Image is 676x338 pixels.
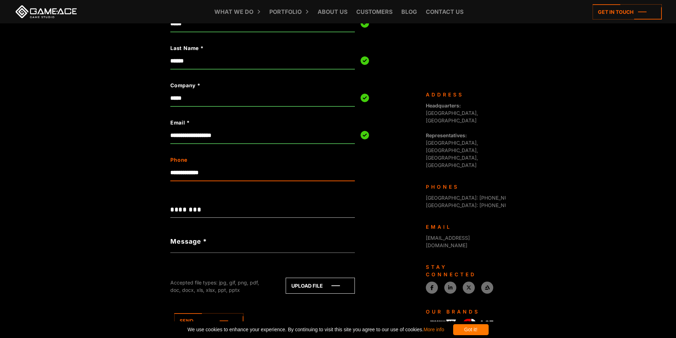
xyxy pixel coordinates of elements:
[423,327,444,332] a: More info
[170,237,207,246] label: Message *
[426,91,500,98] div: Address
[426,102,478,123] span: [GEOGRAPHIC_DATA], [GEOGRAPHIC_DATA]
[426,223,500,231] div: Email
[463,319,493,329] img: 3D-Ace
[170,156,318,164] label: Phone
[170,82,318,89] label: Company *
[426,263,500,278] div: Stay connected
[426,132,467,138] strong: Representatives:
[426,102,461,109] strong: Headquarters:
[170,119,318,127] label: Email *
[426,202,524,208] span: [GEOGRAPHIC_DATA]: [PHONE_NUMBER]
[286,278,355,294] a: Upload file
[426,235,470,248] a: [EMAIL_ADDRESS][DOMAIN_NAME]
[426,308,500,315] div: Our Brands
[187,324,444,335] span: We use cookies to enhance your experience. By continuing to visit this site you agree to our use ...
[170,44,318,52] label: Last Name *
[426,183,500,190] div: Phones
[593,4,662,20] a: Get in touch
[426,320,456,328] img: Program-Ace
[453,324,489,335] div: Got it!
[426,195,524,201] span: [GEOGRAPHIC_DATA]: [PHONE_NUMBER]
[174,313,243,328] a: Send
[170,279,270,294] div: Accepted file types: jpg, gif, png, pdf, doc, docx, xls, xlsx, ppt, pptx
[426,132,478,168] span: [GEOGRAPHIC_DATA], [GEOGRAPHIC_DATA], [GEOGRAPHIC_DATA], [GEOGRAPHIC_DATA]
